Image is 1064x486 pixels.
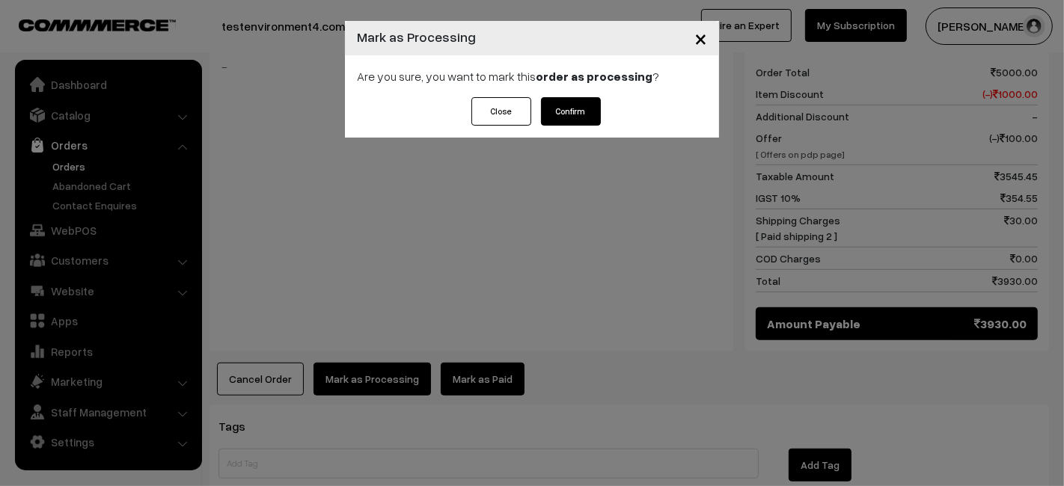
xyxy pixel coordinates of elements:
[541,97,601,126] button: Confirm
[345,55,719,97] div: Are you sure, you want to mark this ?
[357,27,476,47] h4: Mark as Processing
[694,24,707,52] span: ×
[471,97,531,126] button: Close
[536,69,652,84] strong: order as processing
[682,15,719,61] button: Close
